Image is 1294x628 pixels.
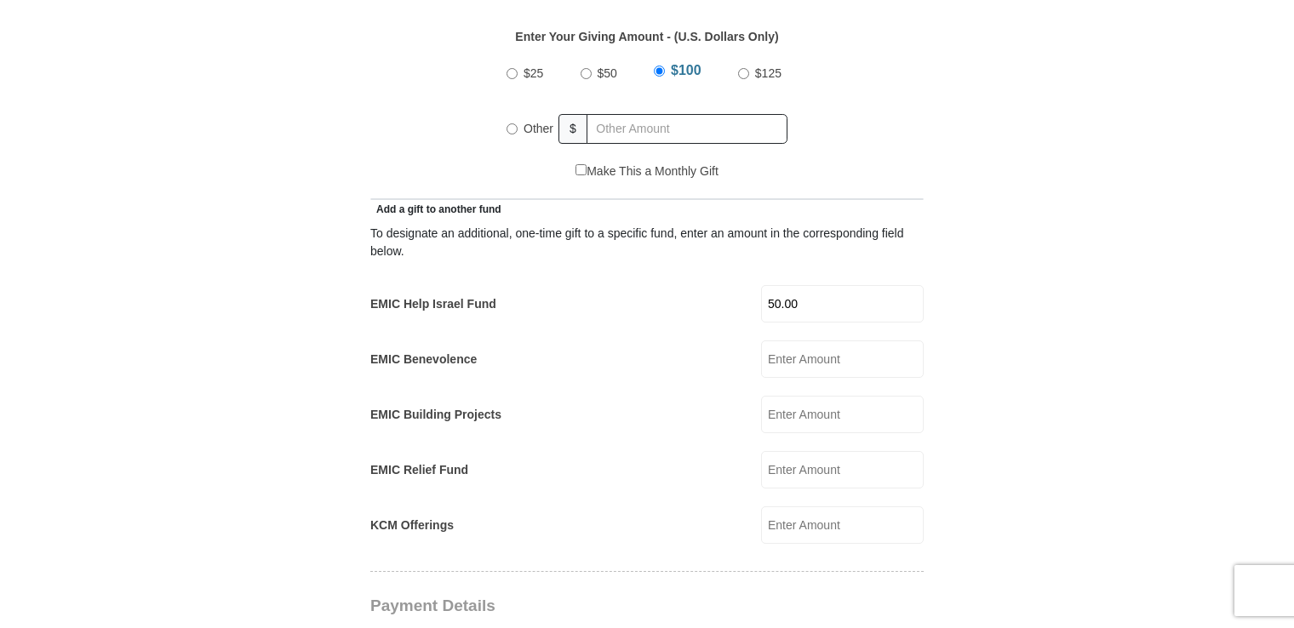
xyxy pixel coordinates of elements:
[370,225,924,260] div: To designate an additional, one-time gift to a specific fund, enter an amount in the correspondin...
[370,351,477,368] label: EMIC Benevolence
[755,66,782,80] span: $125
[598,66,617,80] span: $50
[524,122,553,135] span: Other
[761,451,924,488] input: Enter Amount
[370,295,496,313] label: EMIC Help Israel Fund
[370,203,501,215] span: Add a gift to another fund
[587,114,787,144] input: Other Amount
[575,163,719,180] label: Make This a Monthly Gift
[370,597,804,616] h3: Payment Details
[761,340,924,378] input: Enter Amount
[761,506,924,544] input: Enter Amount
[524,66,543,80] span: $25
[370,406,501,424] label: EMIC Building Projects
[575,164,587,175] input: Make This a Monthly Gift
[761,396,924,433] input: Enter Amount
[370,461,468,479] label: EMIC Relief Fund
[761,285,924,323] input: Enter Amount
[515,30,778,43] strong: Enter Your Giving Amount - (U.S. Dollars Only)
[370,517,454,534] label: KCM Offerings
[671,63,701,77] span: $100
[558,114,587,144] span: $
